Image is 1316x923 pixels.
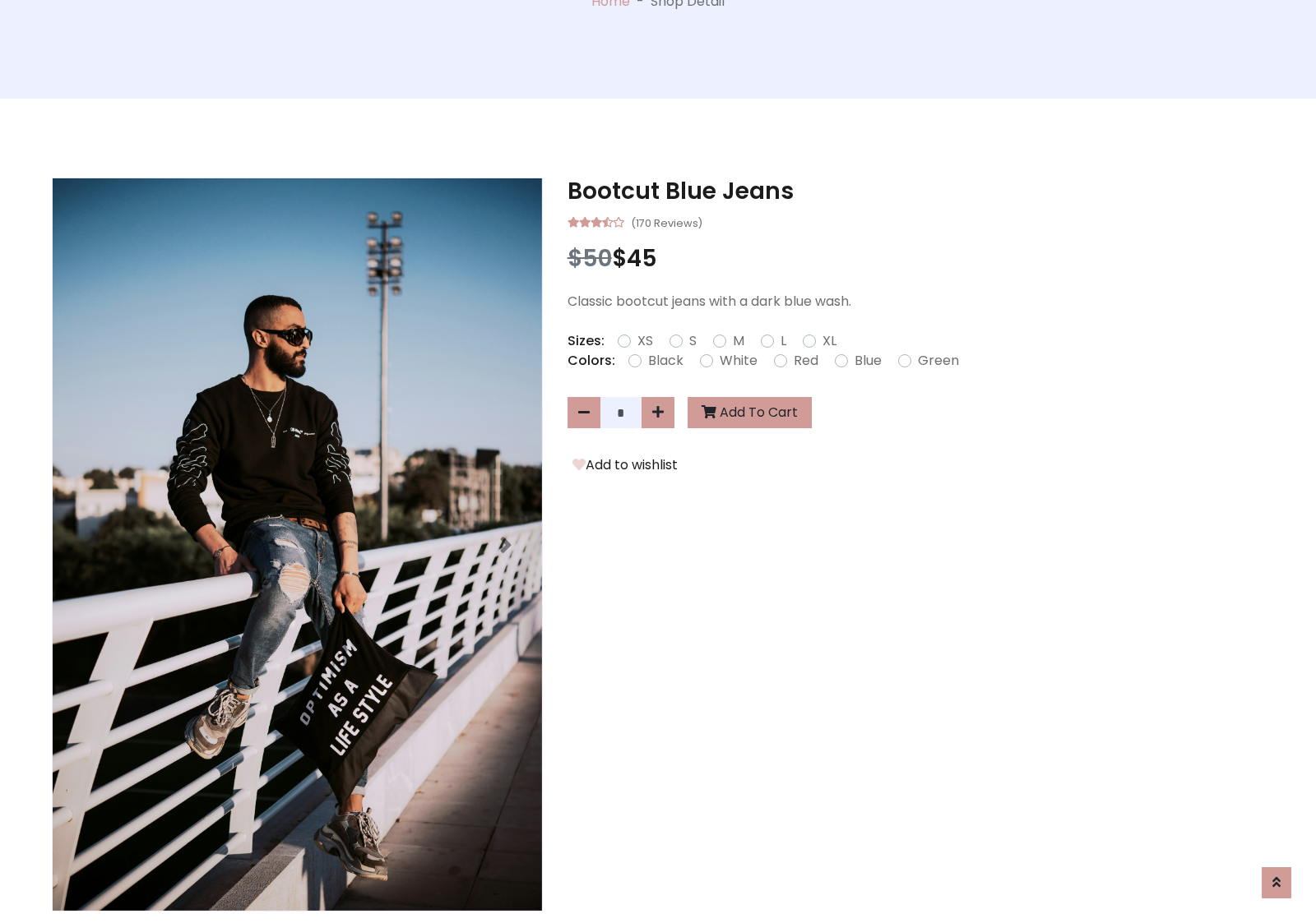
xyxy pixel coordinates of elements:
label: Green [918,351,959,371]
label: Blue [855,351,882,371]
h3: Bootcut Blue Jeans [568,178,1264,205]
label: S [689,331,697,351]
label: White [720,351,758,371]
img: Image [53,178,542,911]
span: $50 [568,242,612,275]
p: Colors: [568,351,615,371]
h3: $ [568,245,1264,273]
button: Add To Cart [688,397,812,428]
label: Red [794,351,818,371]
label: M [733,331,744,351]
button: Add to wishlist [568,455,683,476]
label: XL [822,331,836,351]
label: L [781,331,786,351]
p: Sizes: [568,331,605,351]
label: Black [648,351,683,371]
label: XS [637,331,653,351]
span: 45 [627,242,657,275]
small: (170 Reviews) [631,212,702,232]
p: Classic bootcut jeans with a dark blue wash. [568,292,1264,312]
